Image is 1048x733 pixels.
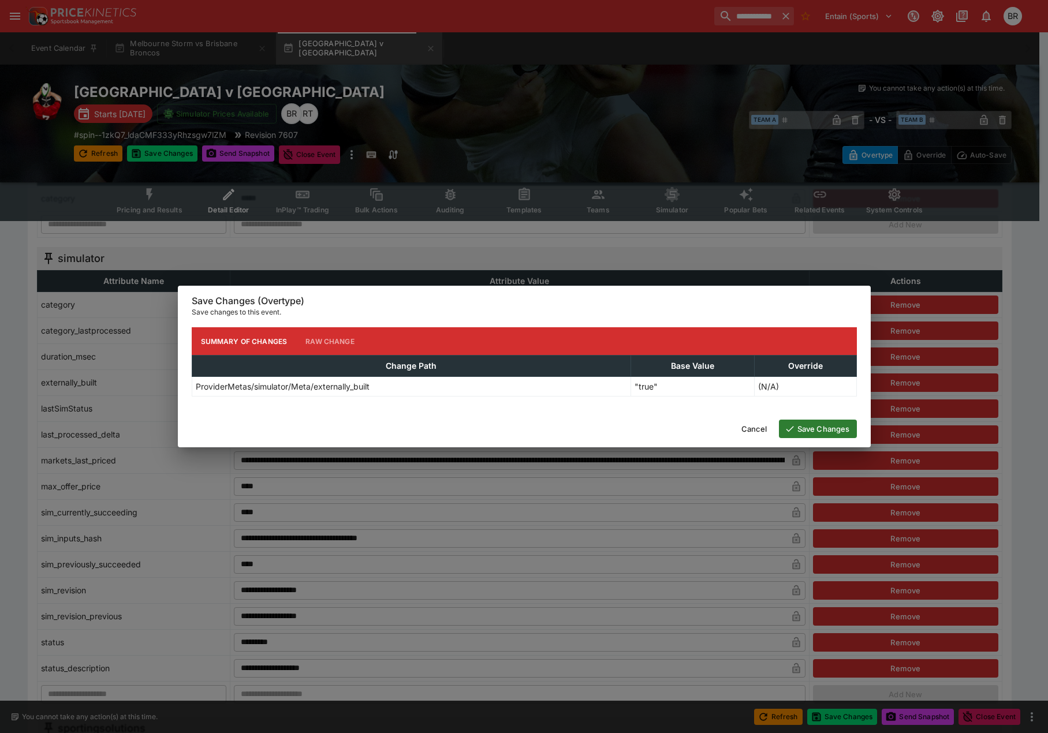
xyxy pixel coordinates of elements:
[192,327,297,355] button: Summary of Changes
[196,380,370,392] p: ProviderMetas/simulator/Meta/externally_built
[754,377,856,397] td: (N/A)
[779,420,857,438] button: Save Changes
[296,327,364,355] button: Raw Change
[192,295,857,307] h6: Save Changes (Overtype)
[631,377,754,397] td: "true"
[734,420,774,438] button: Cancel
[631,356,754,377] th: Base Value
[192,306,857,318] p: Save changes to this event.
[192,356,631,377] th: Change Path
[754,356,856,377] th: Override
